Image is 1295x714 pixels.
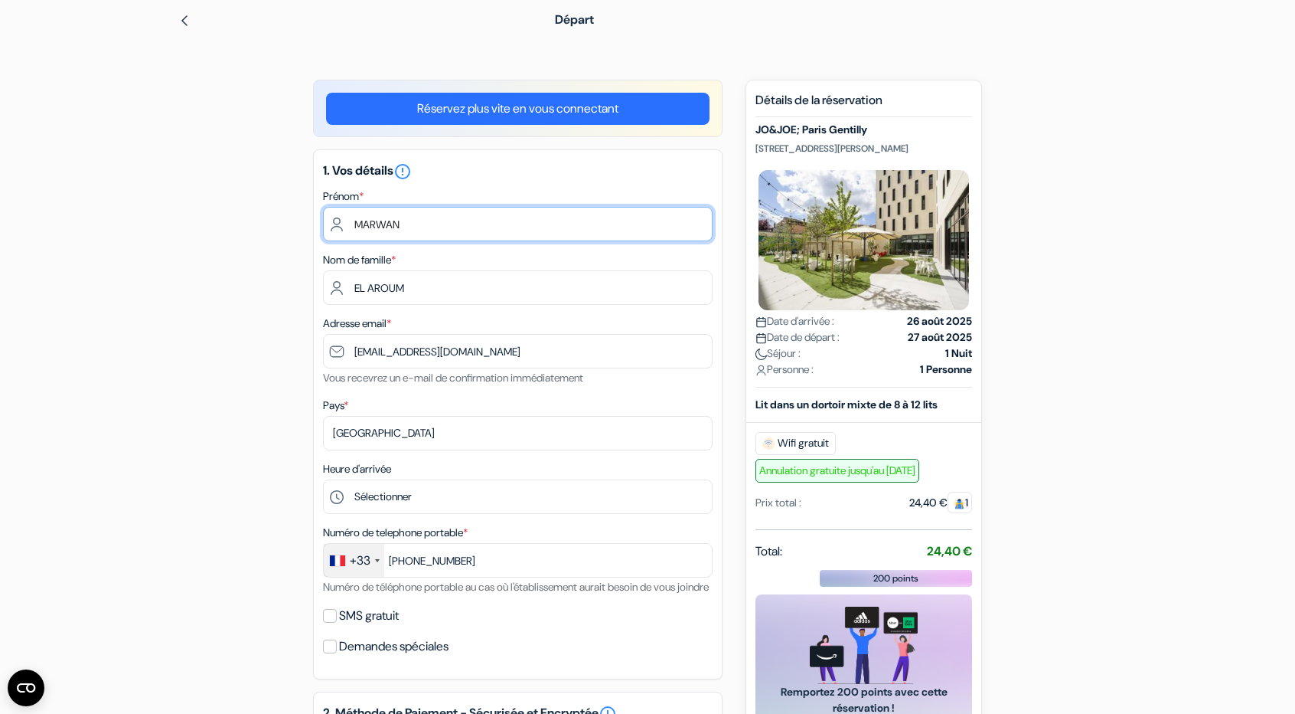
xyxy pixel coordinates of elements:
h5: 1. Vos détails [323,162,713,181]
p: [STREET_ADDRESS][PERSON_NAME] [755,142,972,155]
img: gift_card_hero_new.png [810,607,918,684]
img: user_icon.svg [755,365,767,376]
label: SMS gratuit [339,605,399,627]
span: Annulation gratuite jusqu'au [DATE] [755,459,919,483]
div: Prix total : [755,495,801,511]
img: calendar.svg [755,332,767,344]
img: guest.svg [954,498,965,509]
img: moon.svg [755,349,767,360]
b: Lit dans un dortoir mixte de 8 à 12 lits [755,398,938,411]
h5: JO&JOE; Paris Gentilly [755,123,972,136]
strong: 1 Nuit [945,346,972,362]
i: error_outline [393,162,412,181]
img: calendar.svg [755,316,767,328]
label: Pays [323,398,348,414]
input: Entrez votre prénom [323,207,713,241]
a: Réservez plus vite en vous connectant [326,93,709,125]
img: left_arrow.svg [178,15,191,27]
small: Numéro de téléphone portable au cas où l'établissement aurait besoin de vous joindre [323,580,709,594]
strong: 27 août 2025 [908,329,972,346]
button: Ouvrir le widget CMP [8,670,44,706]
img: free_wifi.svg [762,437,775,450]
span: Date d'arrivée : [755,313,834,329]
input: Entrer adresse e-mail [323,334,713,368]
span: Départ [555,11,594,28]
input: Entrer le nom de famille [323,270,713,305]
label: Numéro de telephone portable [323,525,468,541]
small: Vous recevrez un e-mail de confirmation immédiatement [323,371,583,385]
span: Séjour : [755,346,801,362]
span: Date de départ : [755,329,840,346]
span: Total: [755,542,782,561]
input: 6 12 34 56 78 [323,543,713,578]
h5: Détails de la réservation [755,93,972,117]
label: Heure d'arrivée [323,461,391,477]
div: 24,40 € [909,495,972,511]
strong: 26 août 2025 [907,313,972,329]
strong: 1 Personne [920,362,972,378]
strong: 24,40 € [927,543,972,559]
span: 1 [948,492,972,513]
label: Demandes spéciales [339,636,449,657]
a: error_outline [393,162,412,178]
span: Personne : [755,362,814,378]
span: Wifi gratuit [755,432,836,455]
div: +33 [350,552,370,570]
div: France: +33 [324,544,384,577]
label: Prénom [323,188,364,205]
span: 200 points [873,572,918,585]
label: Adresse email [323,316,391,332]
label: Nom de famille [323,252,396,268]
